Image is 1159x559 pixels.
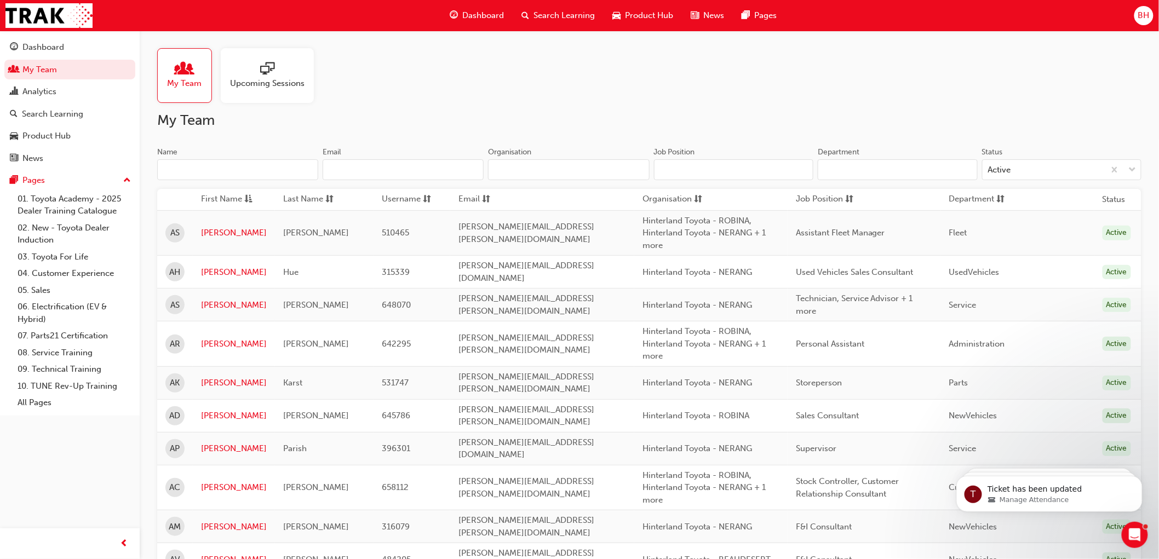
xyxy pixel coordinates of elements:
[458,193,519,206] button: Emailsorting-icon
[170,266,181,279] span: AH
[283,522,349,532] span: [PERSON_NAME]
[382,482,409,492] span: 658112
[121,537,129,551] span: prev-icon
[796,228,885,238] span: Assistant Fleet Manager
[4,35,135,170] button: DashboardMy TeamAnalyticsSearch LearningProduct HubNews
[642,267,752,277] span: Hinterland Toyota - NERANG
[382,193,421,206] span: Username
[323,159,484,180] input: Email
[1103,441,1131,456] div: Active
[818,147,859,158] div: Department
[283,339,349,349] span: [PERSON_NAME]
[323,147,341,158] div: Email
[654,159,814,180] input: Job Position
[201,410,267,422] a: [PERSON_NAME]
[157,112,1141,129] h2: My Team
[604,4,682,27] a: car-iconProduct Hub
[949,267,1000,277] span: UsedVehicles
[450,9,458,22] span: guage-icon
[949,443,977,453] span: Service
[642,470,766,505] span: Hinterland Toyota - ROBINA, Hinterland Toyota - NERANG + 1 more
[949,300,977,310] span: Service
[244,193,253,206] span: asc-icon
[796,522,852,532] span: F&I Consultant
[642,443,752,453] span: Hinterland Toyota - NERANG
[283,443,307,453] span: Parish
[482,193,490,206] span: sorting-icon
[458,333,594,355] span: [PERSON_NAME][EMAIL_ADDRESS][PERSON_NAME][DOMAIN_NAME]
[13,361,135,378] a: 09. Technical Training
[796,293,913,316] span: Technician, Service Advisor + 1 more
[949,411,997,420] span: NewVehicles
[949,193,1009,206] button: Departmentsorting-icon
[742,9,750,22] span: pages-icon
[170,227,180,239] span: AS
[201,521,267,533] a: [PERSON_NAME]
[22,85,56,98] div: Analytics
[10,154,18,164] span: news-icon
[382,443,410,453] span: 396301
[1138,9,1150,22] span: BH
[123,174,131,188] span: up-icon
[382,411,410,420] span: 645786
[170,442,180,455] span: AP
[10,43,18,53] span: guage-icon
[488,159,649,180] input: Organisation
[642,522,752,532] span: Hinterland Toyota - NERANG
[157,147,177,158] div: Name
[22,41,64,54] div: Dashboard
[10,110,18,119] span: search-icon
[13,327,135,344] a: 07. Parts21 Certification
[755,9,777,22] span: Pages
[522,9,530,22] span: search-icon
[283,267,299,277] span: Hue
[694,193,702,206] span: sorting-icon
[796,193,856,206] button: Job Positionsorting-icon
[201,299,267,312] a: [PERSON_NAME]
[4,37,135,57] a: Dashboard
[283,193,343,206] button: Last Namesorting-icon
[283,482,349,492] span: [PERSON_NAME]
[642,326,766,361] span: Hinterland Toyota - ROBINA, Hinterland Toyota - NERANG + 1 more
[949,522,997,532] span: NewVehicles
[221,48,323,103] a: Upcoming Sessions
[283,378,302,388] span: Karst
[201,193,261,206] button: First Nameasc-icon
[796,443,836,453] span: Supervisor
[1134,6,1154,25] button: BH
[4,126,135,146] a: Product Hub
[1103,265,1131,280] div: Active
[1103,376,1131,390] div: Active
[13,249,135,266] a: 03. Toyota For Life
[4,170,135,191] button: Pages
[796,378,842,388] span: Storeperson
[940,453,1159,529] iframe: Intercom notifications message
[4,104,135,124] a: Search Learning
[463,9,504,22] span: Dashboard
[654,147,695,158] div: Job Position
[13,344,135,361] a: 08. Service Training
[642,378,752,388] span: Hinterland Toyota - NERANG
[22,152,43,165] div: News
[382,267,410,277] span: 315339
[458,372,594,394] span: [PERSON_NAME][EMAIL_ADDRESS][PERSON_NAME][DOMAIN_NAME]
[949,193,995,206] span: Department
[4,148,135,169] a: News
[796,193,843,206] span: Job Position
[382,228,409,238] span: 510465
[949,228,967,238] span: Fleet
[10,131,18,141] span: car-icon
[168,77,202,90] span: My Team
[733,4,786,27] a: pages-iconPages
[642,193,703,206] button: Organisationsorting-icon
[982,147,1003,158] div: Status
[13,265,135,282] a: 04. Customer Experience
[10,65,18,75] span: people-icon
[201,266,267,279] a: [PERSON_NAME]
[5,3,93,28] img: Trak
[997,193,1005,206] span: sorting-icon
[201,338,267,350] a: [PERSON_NAME]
